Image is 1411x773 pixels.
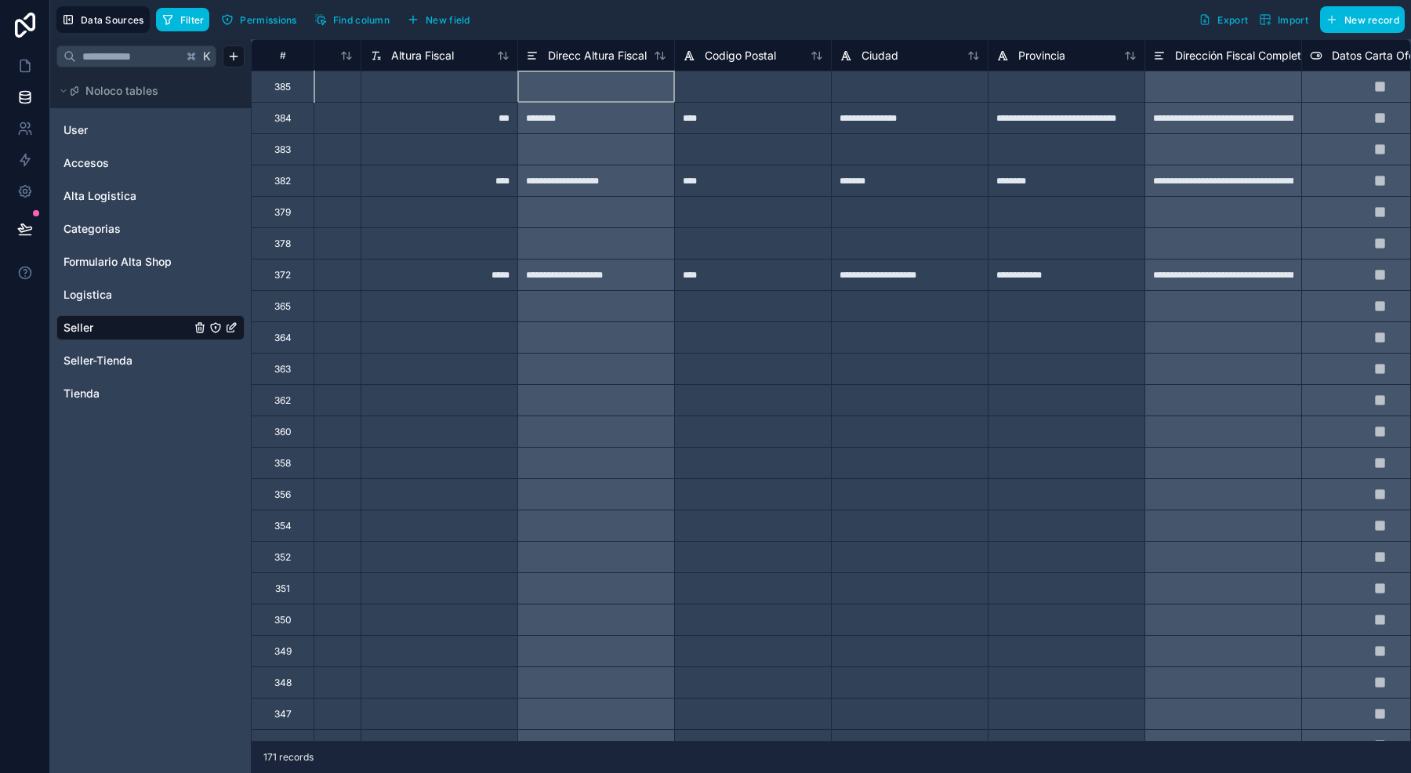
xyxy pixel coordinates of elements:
div: User [56,118,245,143]
a: Accesos [63,155,190,171]
span: Permissions [240,14,296,26]
a: Categorias [63,221,190,237]
a: Formulario Alta Shop [63,254,190,270]
a: Logistica [63,287,190,303]
span: New record [1344,14,1399,26]
div: 348 [274,677,292,689]
div: 345 [274,739,292,752]
span: Noloco tables [85,83,158,99]
div: 372 [274,269,291,281]
div: 350 [274,614,292,626]
span: Formulario Alta Shop [63,254,172,270]
div: 349 [274,645,292,658]
div: 352 [274,551,291,564]
button: Find column [309,8,395,31]
span: Altura Fiscal [391,48,454,64]
span: Direcc Altura Fiscal [548,48,647,64]
span: Import [1278,14,1308,26]
span: Tienda [63,386,100,401]
a: Alta Logistica [63,188,190,204]
span: Dirección Fiscal Completa [1175,48,1308,64]
a: Seller-Tienda [63,353,190,368]
div: Seller [56,315,245,340]
span: Ciudad [861,48,898,64]
button: Permissions [216,8,302,31]
div: 383 [274,143,291,156]
div: Alta Logistica [56,183,245,209]
button: Data Sources [56,6,150,33]
div: Categorias [56,216,245,241]
div: 385 [274,81,291,93]
div: Seller-Tienda [56,348,245,373]
button: New record [1320,6,1405,33]
div: Formulario Alta Shop [56,249,245,274]
a: Seller [63,320,190,336]
button: Filter [156,8,210,31]
span: Seller-Tienda [63,353,132,368]
a: New record [1314,6,1405,33]
span: Seller [63,320,93,336]
span: 171 records [263,751,314,764]
div: 362 [274,394,291,407]
div: 378 [274,238,291,250]
div: 384 [274,112,292,125]
div: 358 [274,457,291,470]
span: Data Sources [81,14,144,26]
span: New field [426,14,470,26]
div: 356 [274,488,291,501]
span: K [201,51,212,62]
a: Permissions [216,8,308,31]
span: Find column [333,14,390,26]
a: Tienda [63,386,190,401]
span: Categorias [63,221,121,237]
div: 382 [274,175,291,187]
div: 351 [275,582,290,595]
span: Logistica [63,287,112,303]
span: Provincia [1018,48,1065,64]
div: Accesos [56,151,245,176]
button: Noloco tables [56,80,235,102]
div: Tienda [56,381,245,406]
div: 347 [274,708,292,720]
div: Logistica [56,282,245,307]
div: 365 [274,300,291,313]
button: Export [1193,6,1253,33]
button: New field [401,8,476,31]
span: Codigo Postal [705,48,776,64]
div: 364 [274,332,292,344]
div: 354 [274,520,292,532]
span: User [63,122,88,138]
span: Alta Logistica [63,188,136,204]
div: 360 [274,426,292,438]
div: 363 [274,363,291,376]
span: Accesos [63,155,109,171]
div: # [263,49,302,61]
span: Filter [180,14,205,26]
a: User [63,122,190,138]
div: 379 [274,206,291,219]
button: Import [1253,6,1314,33]
span: Export [1217,14,1248,26]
